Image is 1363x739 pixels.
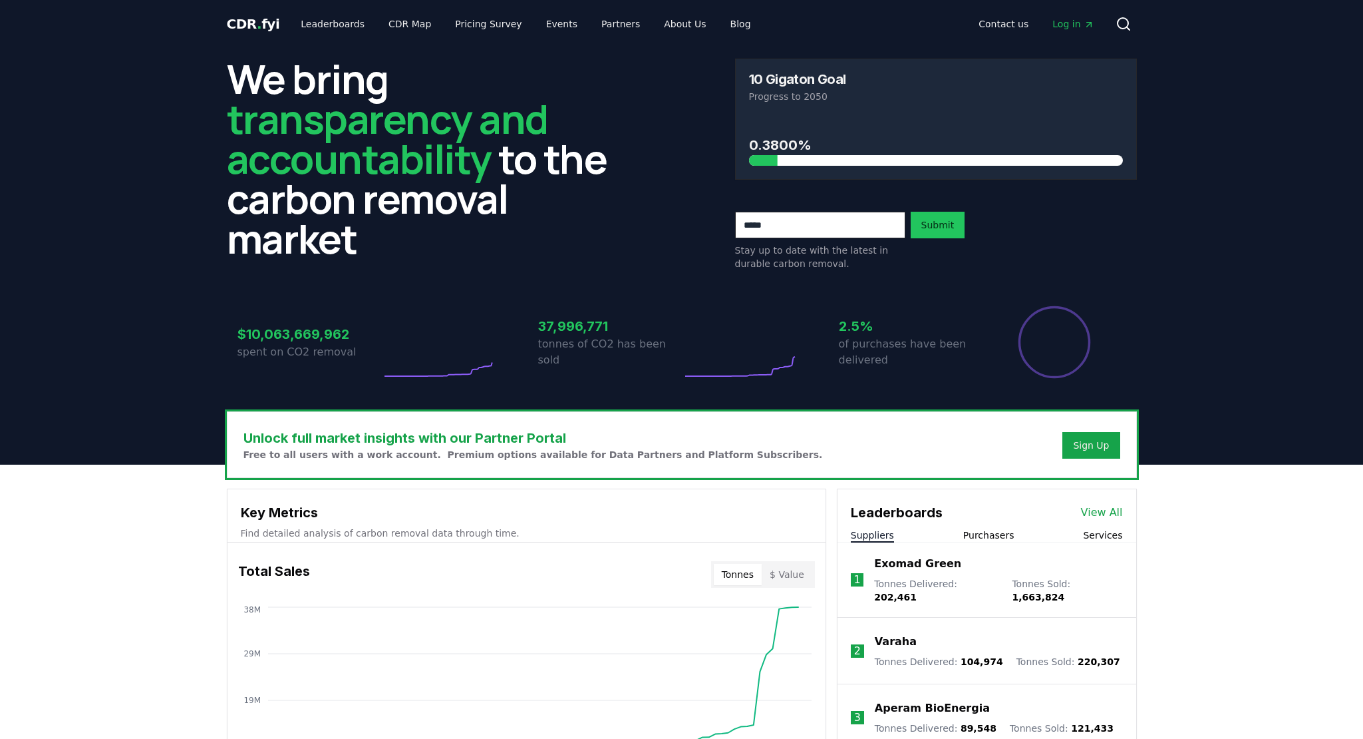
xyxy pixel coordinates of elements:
span: 89,548 [961,723,996,734]
p: of purchases have been delivered [839,336,983,368]
span: Log in [1052,17,1094,31]
span: 121,433 [1071,723,1114,734]
span: transparency and accountability [227,91,548,186]
button: Services [1083,529,1122,542]
h3: Unlock full market insights with our Partner Portal [243,428,823,448]
p: 2 [854,643,861,659]
p: Tonnes Delivered : [875,655,1003,668]
a: Varaha [875,634,917,650]
button: Submit [911,212,965,238]
a: Leaderboards [290,12,375,36]
span: 220,307 [1078,656,1120,667]
tspan: 29M [243,649,261,658]
p: spent on CO2 removal [237,344,381,360]
span: CDR fyi [227,16,280,32]
p: Tonnes Delivered : [874,577,998,604]
a: Blog [720,12,762,36]
span: 1,663,824 [1012,592,1064,603]
button: Purchasers [963,529,1014,542]
h3: 10 Gigaton Goal [749,73,846,86]
span: 104,974 [961,656,1003,667]
p: Tonnes Sold : [1016,655,1120,668]
button: Suppliers [851,529,894,542]
button: $ Value [762,564,812,585]
button: Sign Up [1062,432,1120,459]
a: About Us [653,12,716,36]
a: Partners [591,12,651,36]
a: Exomad Green [874,556,961,572]
a: Events [535,12,588,36]
span: 202,461 [874,592,917,603]
p: Free to all users with a work account. Premium options available for Data Partners and Platform S... [243,448,823,461]
a: Contact us [968,12,1039,36]
button: Tonnes [714,564,762,585]
a: Sign Up [1073,439,1109,452]
h2: We bring to the carbon removal market [227,59,629,258]
div: Percentage of sales delivered [1017,305,1092,379]
p: Tonnes Sold : [1012,577,1122,604]
h3: 0.3800% [749,135,1123,155]
h3: 37,996,771 [538,316,682,336]
p: 1 [853,572,860,588]
a: CDR Map [378,12,442,36]
p: 3 [854,710,861,726]
h3: 2.5% [839,316,983,336]
h3: Total Sales [238,561,310,588]
p: Tonnes Sold : [1010,722,1114,735]
p: Stay up to date with the latest in durable carbon removal. [735,244,905,270]
tspan: 19M [243,696,261,705]
p: tonnes of CO2 has been sold [538,336,682,368]
span: . [257,16,261,32]
a: Pricing Survey [444,12,532,36]
a: View All [1081,505,1123,521]
h3: $10,063,669,962 [237,324,381,344]
h3: Key Metrics [241,503,812,523]
a: Aperam BioEnergia [875,700,990,716]
p: Tonnes Delivered : [875,722,996,735]
nav: Main [290,12,761,36]
a: Log in [1042,12,1104,36]
a: CDR.fyi [227,15,280,33]
tspan: 38M [243,605,261,615]
h3: Leaderboards [851,503,943,523]
nav: Main [968,12,1104,36]
p: Find detailed analysis of carbon removal data through time. [241,527,812,540]
p: Progress to 2050 [749,90,1123,103]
